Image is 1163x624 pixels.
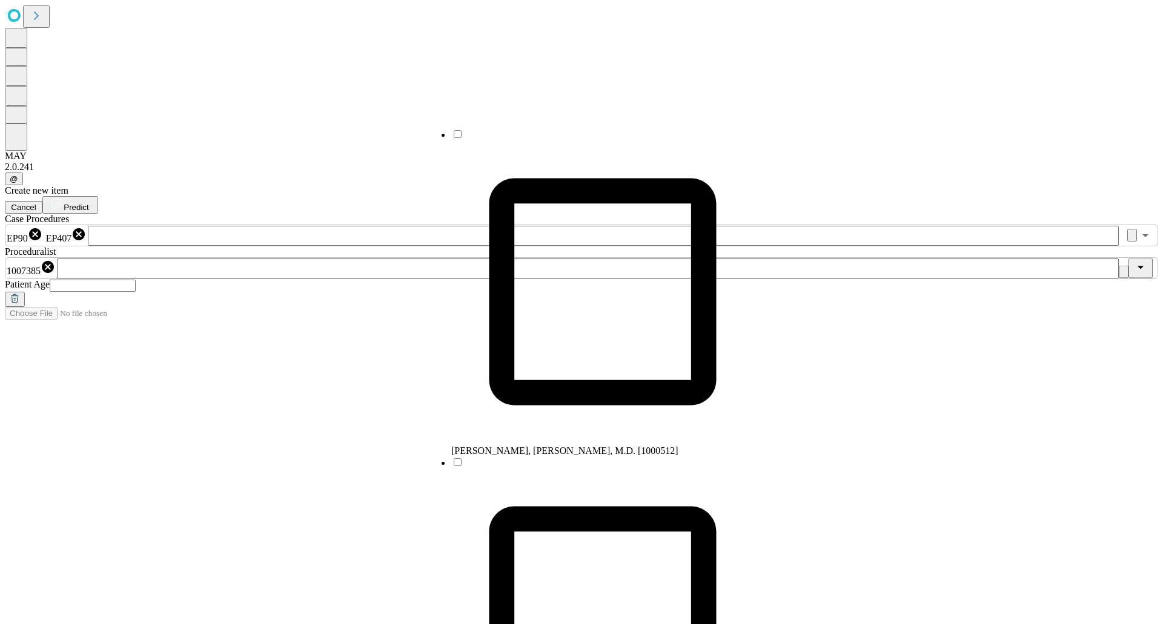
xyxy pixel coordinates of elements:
[5,279,50,289] span: Patient Age
[5,201,42,214] button: Cancel
[7,266,41,276] span: 1007385
[7,260,55,277] div: 1007385
[10,174,18,183] span: @
[64,203,88,212] span: Predict
[5,246,56,257] span: Proceduralist
[1137,227,1154,244] button: Open
[1119,266,1128,278] button: Clear
[7,227,42,244] div: EP90
[5,172,23,185] button: @
[451,445,678,456] span: [PERSON_NAME], [PERSON_NAME], M.D. [1000512]
[5,162,1158,172] div: 2.0.241
[46,227,87,244] div: EP407
[5,185,68,195] span: Create new item
[5,151,1158,162] div: MAY
[11,203,36,212] span: Cancel
[1127,229,1137,241] button: Clear
[46,233,72,243] span: EP407
[5,214,69,224] span: Scheduled Procedure
[42,196,98,214] button: Predict
[1128,258,1153,278] button: Close
[7,233,28,243] span: EP90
